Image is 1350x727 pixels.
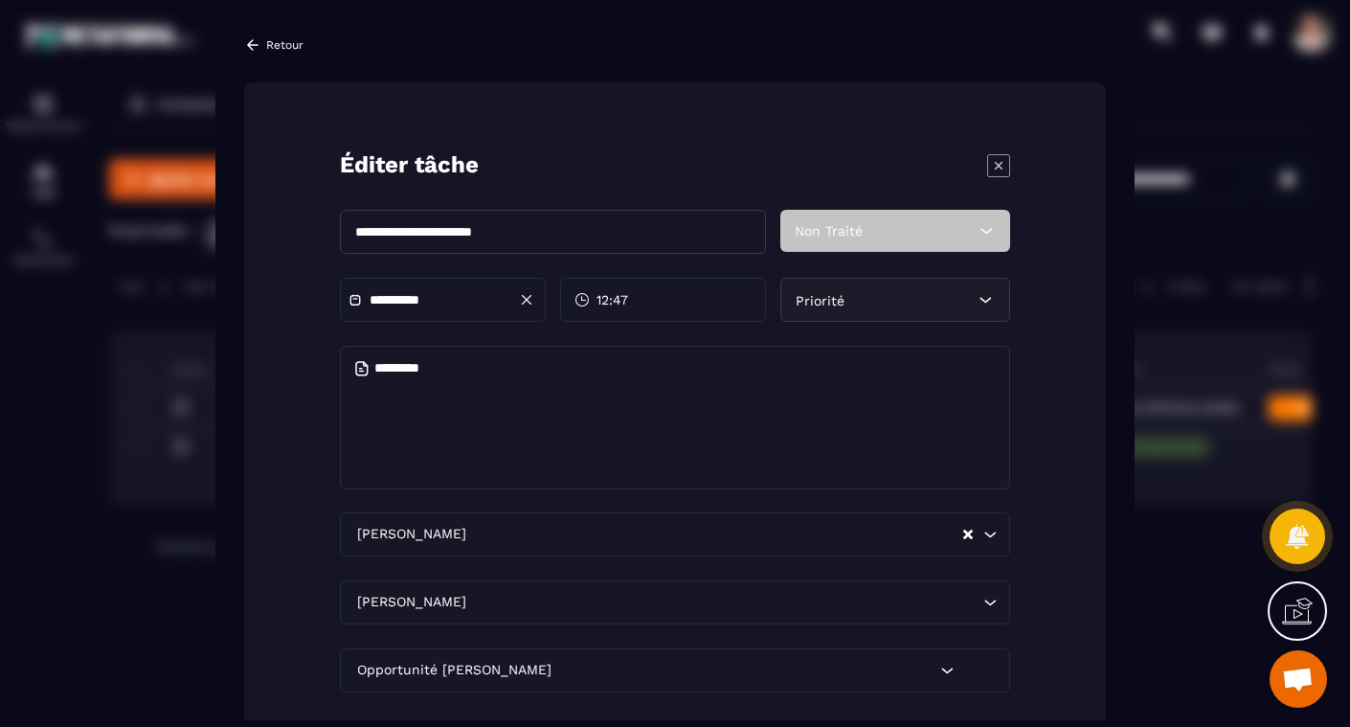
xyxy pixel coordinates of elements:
span: Opportunité [PERSON_NAME] [352,660,555,681]
div: Ouvrir le chat [1270,650,1327,708]
input: Search for option [555,660,935,681]
span: Priorité [796,292,844,307]
input: Search for option [470,524,961,545]
span: [PERSON_NAME] [352,524,470,545]
p: Retour [266,38,304,52]
span: 12:47 [596,290,628,309]
div: Search for option [340,512,1010,557]
div: Search for option [340,648,1010,693]
span: [PERSON_NAME] [352,592,470,613]
input: Search for option [470,592,979,613]
div: Search for option [340,580,1010,625]
span: Non Traité [795,223,863,239]
p: Éditer tâche [340,149,479,181]
button: Clear Selected [963,527,973,541]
